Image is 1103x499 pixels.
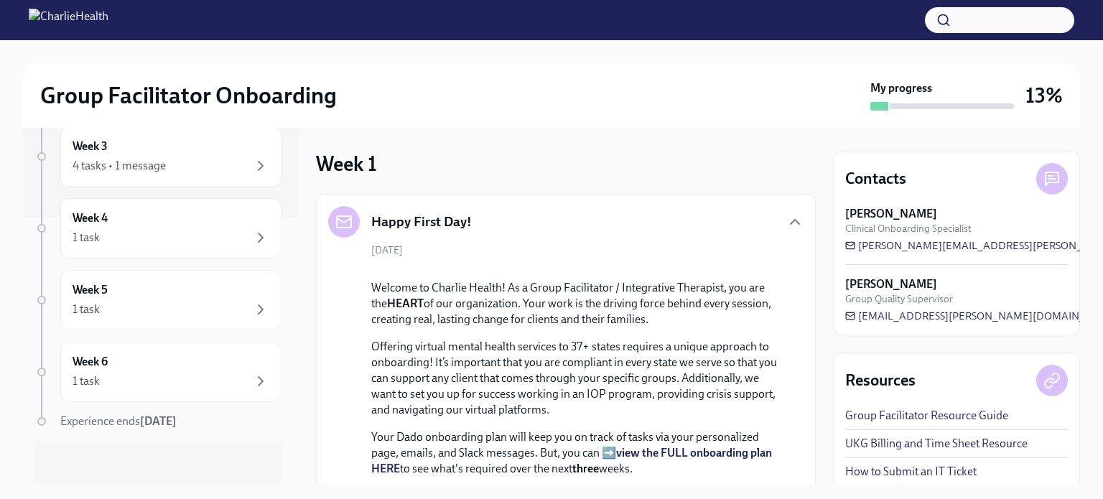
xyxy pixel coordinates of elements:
[371,243,403,257] span: [DATE]
[60,414,177,428] span: Experience ends
[371,213,472,231] h5: Happy First Day!
[870,80,932,96] strong: My progress
[40,81,337,110] h2: Group Facilitator Onboarding
[73,282,108,298] h6: Week 5
[371,280,781,327] p: Welcome to Charlie Health! As a Group Facilitator / Integrative Therapist, you are the of our org...
[34,126,281,187] a: Week 34 tasks • 1 message
[845,276,937,292] strong: [PERSON_NAME]
[371,339,781,418] p: Offering virtual mental health services to 37+ states requires a unique approach to onboarding! I...
[845,222,972,235] span: Clinical Onboarding Specialist
[34,342,281,402] a: Week 61 task
[140,414,177,428] strong: [DATE]
[29,9,108,32] img: CharlieHealth
[73,158,166,174] div: 4 tasks • 1 message
[387,297,424,310] strong: HEART
[73,230,100,246] div: 1 task
[73,354,108,370] h6: Week 6
[73,302,100,317] div: 1 task
[73,139,108,154] h6: Week 3
[845,436,1028,452] a: UKG Billing and Time Sheet Resource
[371,429,781,477] p: Your Dado onboarding plan will keep you on track of tasks via your personalized page, emails, and...
[845,206,937,222] strong: [PERSON_NAME]
[845,408,1008,424] a: Group Facilitator Resource Guide
[34,270,281,330] a: Week 51 task
[73,210,108,226] h6: Week 4
[316,151,377,177] h3: Week 1
[845,370,916,391] h4: Resources
[572,462,599,475] strong: three
[34,198,281,258] a: Week 41 task
[845,168,906,190] h4: Contacts
[845,464,977,480] a: How to Submit an IT Ticket
[845,292,953,306] span: Group Quality Supervisor
[1025,83,1063,108] h3: 13%
[73,373,100,389] div: 1 task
